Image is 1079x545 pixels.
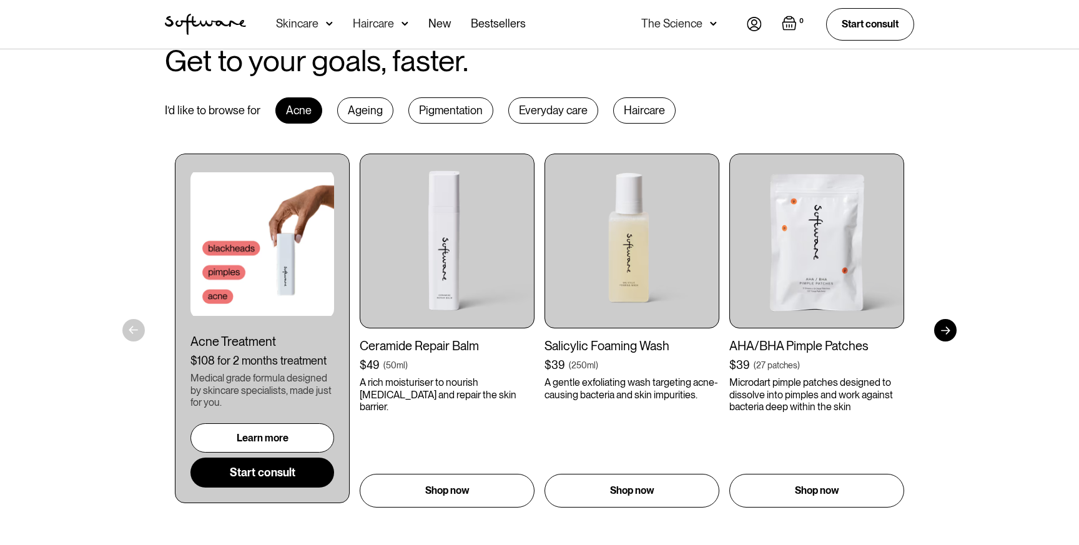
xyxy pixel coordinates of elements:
div: Haircare [353,17,394,30]
div: 250ml [571,359,596,371]
div: ) [596,359,598,371]
a: home [165,14,246,35]
div: Salicylic Foaming Wash [544,338,719,353]
div: ( [754,359,756,371]
div: Ageing [337,97,393,124]
div: Acne [275,97,322,124]
p: Microdart pimple patches designed to dissolve into pimples and work against bacteria deep within ... [729,376,904,413]
div: Acne Treatment [190,334,334,349]
div: Ceramide Repair Balm [360,338,535,353]
img: arrow down [326,17,333,30]
div: $49 [360,358,380,372]
div: 50ml [386,359,405,371]
p: Shop now [795,483,839,498]
img: arrow down [710,17,717,30]
div: Skincare [276,17,318,30]
div: $108 for 2 months treatment [190,354,334,368]
p: A gentle exfoliating wash targeting acne-causing bacteria and skin impurities. [544,376,719,400]
div: ) [797,359,800,371]
div: Everyday care [508,97,598,124]
h2: Get to your goals, faster. [165,44,468,77]
div: Haircare [613,97,676,124]
p: Shop now [610,483,654,498]
a: Learn more [190,423,334,453]
p: A rich moisturiser to nourish [MEDICAL_DATA] and repair the skin barrier. [360,376,535,413]
div: $39 [544,358,565,372]
div: ( [383,359,386,371]
div: Pigmentation [408,97,493,124]
p: Shop now [425,483,470,498]
div: 0 [797,16,806,27]
div: Learn more [237,432,288,444]
a: Start consult [826,8,914,40]
img: Software Logo [165,14,246,35]
div: $39 [729,358,750,372]
img: arrow down [402,17,408,30]
div: 27 patches [756,359,797,371]
a: Start consult [190,458,334,488]
a: AHA/BHA Pimple Patches$39(27 patches)Microdart pimple patches designed to dissolve into pimples a... [729,154,904,508]
div: ( [569,359,571,371]
div: Medical grade formula designed by skincare specialists, made just for you. [190,372,334,408]
a: Salicylic Foaming Wash$39(250ml)A gentle exfoliating wash targeting acne-causing bacteria and ski... [544,154,719,508]
div: AHA/BHA Pimple Patches [729,338,904,353]
a: Ceramide Repair Balm$49(50ml)A rich moisturiser to nourish [MEDICAL_DATA] and repair the skin bar... [360,154,535,508]
a: Open empty cart [782,16,806,33]
div: I’d like to browse for [165,104,260,117]
div: The Science [641,17,702,30]
div: ) [405,359,408,371]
